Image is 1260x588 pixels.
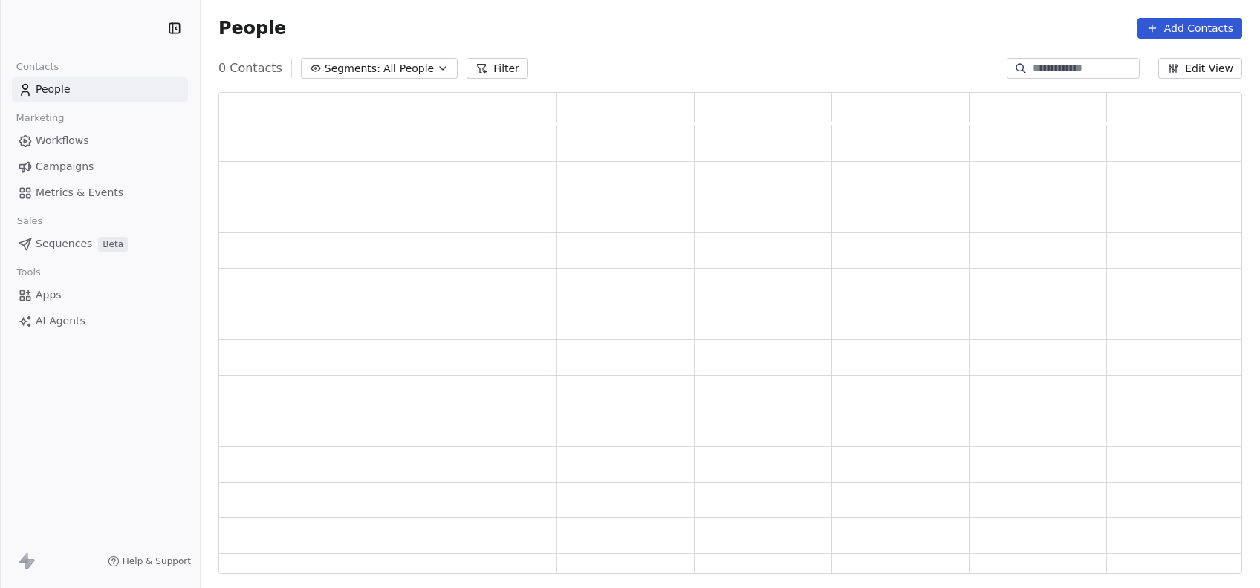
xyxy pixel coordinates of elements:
span: Metrics & Events [36,185,123,200]
span: All People [383,61,434,76]
span: Apps [36,287,62,303]
a: Help & Support [108,555,191,567]
a: Workflows [12,128,188,153]
span: Beta [98,237,128,252]
span: Workflows [36,133,89,148]
a: Apps [12,283,188,307]
span: Contacts [10,56,65,78]
button: Filter [467,58,528,79]
span: People [36,82,71,97]
a: People [12,77,188,102]
a: Metrics & Events [12,180,188,205]
span: 0 Contacts [218,59,282,77]
span: Campaigns [36,159,94,174]
span: Tools [10,261,47,284]
span: Marketing [10,107,71,129]
a: Campaigns [12,154,188,179]
span: Sales [10,210,49,232]
span: People [218,17,286,39]
span: Help & Support [123,555,191,567]
button: Edit View [1158,58,1242,79]
span: AI Agents [36,313,85,329]
span: Sequences [36,236,92,252]
div: grid [219,125,1244,575]
button: Add Contacts [1137,18,1242,39]
span: Segments: [325,61,380,76]
a: SequencesBeta [12,232,188,256]
a: AI Agents [12,309,188,333]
